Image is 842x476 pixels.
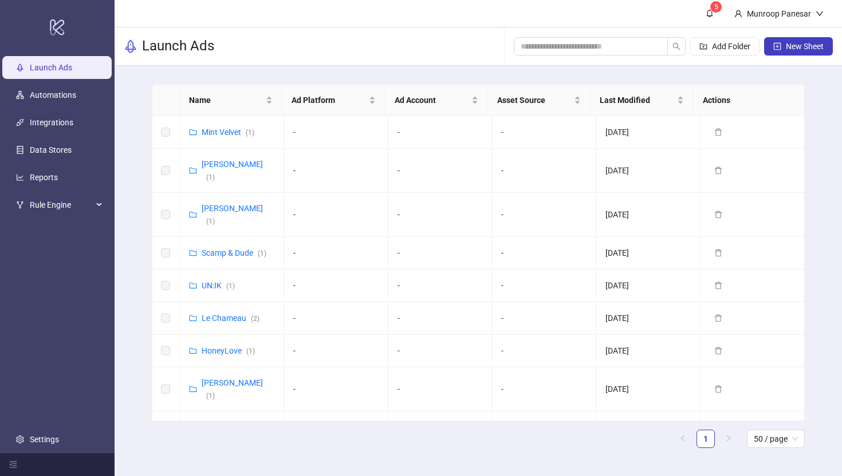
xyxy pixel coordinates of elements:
[596,411,701,444] td: [DATE]
[284,367,388,411] td: -
[492,237,596,269] td: -
[596,116,701,149] td: [DATE]
[202,248,266,257] a: Scamp & Dude(1)
[596,367,701,411] td: [DATE]
[251,315,259,323] span: ( 2 )
[388,269,493,302] td: -
[697,430,714,447] a: 1
[492,193,596,237] td: -
[284,116,388,149] td: -
[202,346,255,355] a: HoneyLove(1)
[9,461,17,469] span: menu-fold
[202,281,235,290] a: UN:IK(1)
[189,249,197,257] span: folder
[395,94,469,106] span: Ad Account
[714,281,722,289] span: delete
[292,94,366,106] span: Ad Platform
[388,149,493,193] td: -
[786,42,824,51] span: New Sheet
[30,118,73,127] a: Integrations
[674,430,692,448] button: left
[202,160,263,181] a: [PERSON_NAME](1)
[189,166,197,174] span: folder
[714,314,722,322] span: delete
[124,39,137,53] span: rocket
[388,302,493,335] td: -
[710,1,722,13] sup: 5
[764,37,833,55] button: New Sheet
[30,435,59,444] a: Settings
[282,85,385,116] th: Ad Platform
[388,367,493,411] td: -
[30,193,93,216] span: Rule Engine
[674,430,692,448] li: Previous Page
[388,335,493,367] td: -
[492,367,596,411] td: -
[284,149,388,193] td: -
[492,149,596,193] td: -
[284,237,388,269] td: -
[246,347,255,355] span: ( 1 )
[492,411,596,444] td: -
[596,193,701,237] td: [DATE]
[725,435,732,442] span: right
[492,116,596,149] td: -
[754,430,798,447] span: 50 / page
[714,249,722,257] span: delete
[284,302,388,335] td: -
[202,314,259,323] a: Le Chameau(2)
[719,430,738,448] li: Next Page
[202,128,254,137] a: Mint Velvet(1)
[189,347,197,355] span: folder
[706,9,714,17] span: bell
[596,149,701,193] td: [DATE]
[596,302,701,335] td: [DATE]
[492,335,596,367] td: -
[258,249,266,257] span: ( 1 )
[388,237,493,269] td: -
[714,3,718,11] span: 5
[16,201,24,209] span: fork
[719,430,738,448] button: right
[747,430,805,448] div: Page Size
[714,211,722,219] span: delete
[690,37,760,55] button: Add Folder
[206,392,215,400] span: ( 1 )
[246,129,254,137] span: ( 1 )
[206,173,215,181] span: ( 1 )
[284,335,388,367] td: -
[30,90,76,100] a: Automations
[596,335,701,367] td: [DATE]
[189,314,197,322] span: folder
[284,269,388,302] td: -
[202,378,263,400] a: [PERSON_NAME](1)
[694,85,796,116] th: Actions
[497,94,572,106] span: Asset Source
[596,269,701,302] td: [DATE]
[492,302,596,335] td: -
[30,173,58,182] a: Reports
[189,94,263,106] span: Name
[699,42,707,50] span: folder-add
[697,430,715,448] li: 1
[30,63,72,72] a: Launch Ads
[714,128,722,136] span: delete
[30,145,72,154] a: Data Stores
[742,7,816,20] div: Munroop Panesar
[591,85,693,116] th: Last Modified
[189,281,197,289] span: folder
[773,42,781,50] span: plus-square
[189,385,197,393] span: folder
[734,10,742,18] span: user
[714,166,722,174] span: delete
[388,411,493,444] td: -
[226,282,235,290] span: ( 1 )
[816,10,824,18] span: down
[180,85,282,116] th: Name
[600,94,674,106] span: Last Modified
[202,204,263,225] a: [PERSON_NAME](1)
[284,411,388,444] td: -
[388,193,493,237] td: -
[596,237,701,269] td: [DATE]
[189,211,197,219] span: folder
